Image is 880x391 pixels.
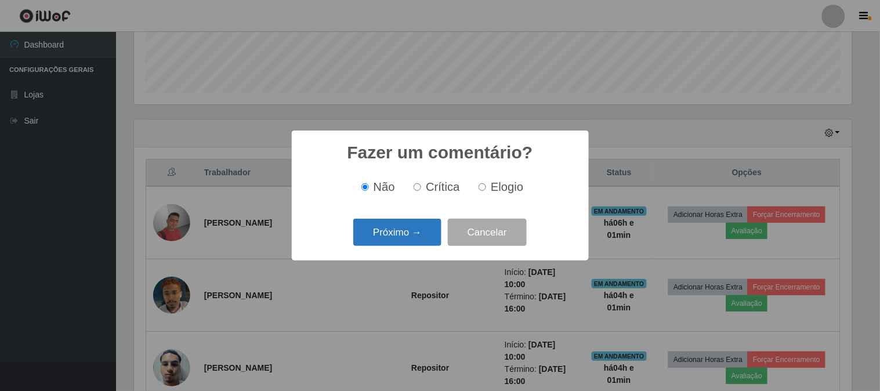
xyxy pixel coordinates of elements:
span: Elogio [491,180,523,193]
button: Próximo → [353,219,441,246]
input: Crítica [414,183,421,191]
input: Não [361,183,369,191]
input: Elogio [479,183,486,191]
button: Cancelar [448,219,527,246]
span: Crítica [426,180,460,193]
span: Não [374,180,395,193]
h2: Fazer um comentário? [347,142,533,163]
